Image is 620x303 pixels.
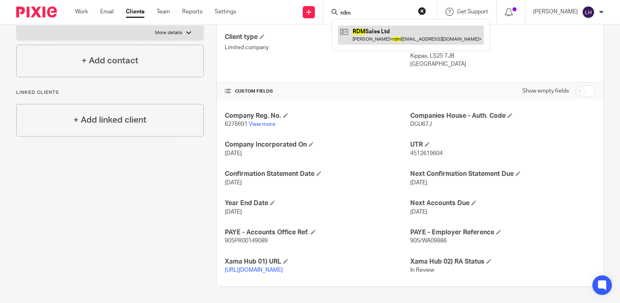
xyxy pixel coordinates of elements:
h4: Company Reg. No. [225,112,410,120]
span: [DATE] [225,209,242,215]
span: In Review [410,267,434,273]
h4: + Add contact [82,54,138,67]
h4: Xama Hub 01) URL [225,258,410,266]
span: 905PR00149089 [225,238,268,244]
p: More details [155,30,182,36]
a: Email [100,8,114,16]
a: Team [157,8,170,16]
label: Show empty fields [522,87,569,95]
span: Get Support [457,9,488,15]
h4: Xama Hub 02) RA Status [410,258,595,266]
p: [GEOGRAPHIC_DATA] [410,60,595,68]
h4: UTR [410,141,595,149]
h4: Next Accounts Due [410,199,595,208]
span: [DATE] [410,209,427,215]
a: Work [75,8,88,16]
h4: PAYE - Accounts Office Ref. [225,228,410,237]
h4: + Add linked client [73,114,146,126]
p: Kippax, LS25 7JB [410,52,595,60]
span: DGU67J [410,121,432,127]
input: Search [340,10,413,17]
span: 6276691 [225,121,248,127]
h4: Next Confirmation Statement Due [410,170,595,178]
h4: PAYE - Employer Reference [410,228,595,237]
button: Clear [418,7,426,15]
span: [DATE] [225,180,242,186]
h4: Year End Date [225,199,410,208]
a: [URL][DOMAIN_NAME] [225,267,283,273]
span: 4512619604 [410,151,443,156]
p: Limited company [225,43,410,52]
a: View more [249,121,276,127]
h4: CUSTOM FIELDS [225,88,410,95]
p: Linked clients [16,89,204,96]
a: Reports [182,8,202,16]
a: Clients [126,8,144,16]
h4: Companies House - Auth. Code [410,112,595,120]
img: Pixie [16,6,57,17]
h4: Client type [225,33,410,41]
h4: Confirmation Statement Date [225,170,410,178]
img: svg%3E [582,6,595,19]
h4: Address [410,33,595,41]
a: Settings [215,8,236,16]
h4: Company Incorporated On [225,141,410,149]
p: [STREET_ADDRESS] [410,43,595,52]
span: [DATE] [410,180,427,186]
span: [DATE] [225,151,242,156]
span: 905/WA09886 [410,238,447,244]
p: [PERSON_NAME] [533,8,578,16]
